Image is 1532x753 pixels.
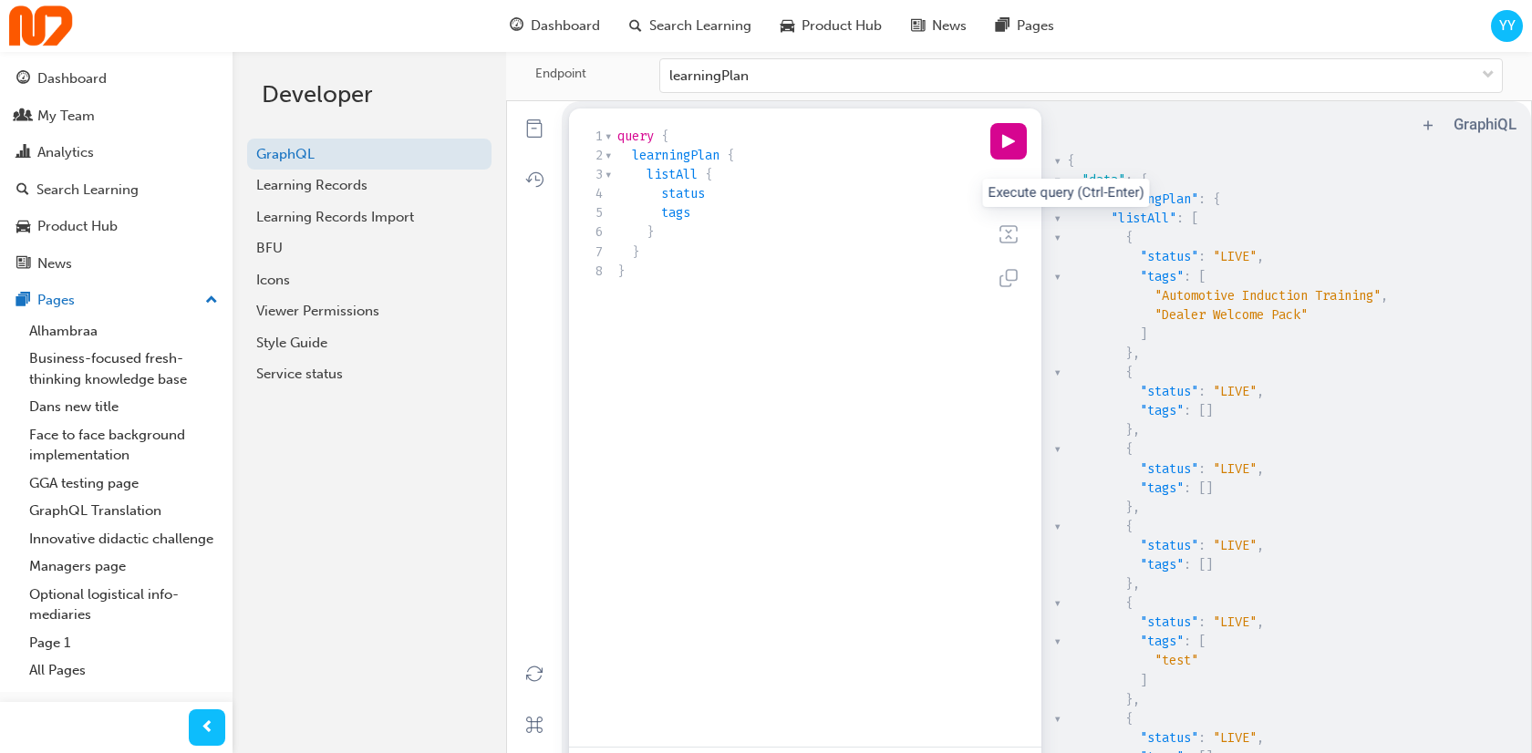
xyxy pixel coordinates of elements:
[1213,614,1257,631] span: "LIVE"
[584,165,603,184] div: 3
[1017,15,1054,36] span: Pages
[22,317,225,346] a: Alhambraa
[514,654,554,694] button: Re-fetch GraphQL schema
[36,180,139,201] div: Search Learning
[1125,691,1140,708] span: },
[256,364,482,385] div: Service status
[802,15,882,36] span: Product Hub
[617,128,654,145] span: query
[37,216,118,237] div: Product Hub
[1154,287,1381,304] span: "Automotive Induction Training"
[16,293,30,309] span: pages-icon
[22,525,225,553] a: Innovative didactic challenge
[495,7,615,45] a: guage-iconDashboard
[1257,460,1264,478] span: ,
[1125,440,1133,458] span: {
[1184,633,1191,650] span: :
[1125,499,1140,516] span: },
[1381,287,1388,304] span: ,
[1140,325,1147,343] span: ]
[22,552,225,581] a: Managers page
[256,238,482,259] div: BFU
[990,123,1027,732] div: Editor Commands
[514,108,554,149] button: Show Documentation Explorer
[990,216,1027,253] button: Merge fragments into query (Shift-Ctrl-M)
[1257,729,1264,747] span: ,
[1125,345,1140,362] span: },
[1198,248,1206,265] span: :
[37,142,94,163] div: Analytics
[584,262,603,281] div: 8
[1257,537,1264,554] span: ,
[1198,460,1206,478] span: :
[22,629,225,657] a: Page 1
[256,270,482,291] div: Icons
[16,71,30,88] span: guage-icon
[781,15,794,37] span: car-icon
[247,264,492,296] a: Icons
[22,393,225,421] a: Dans new title
[1257,614,1264,631] span: ,
[1082,171,1125,189] span: "data"
[22,421,225,469] a: Face to face background implementation
[1454,115,1516,133] a: GraphiQL
[1154,306,1308,324] span: "Dealer Welcome Pack"
[1494,115,1497,133] em: i
[256,175,482,196] div: Learning Records
[514,160,554,200] button: Show History
[262,80,477,109] h2: Developer
[37,106,95,127] div: My Team
[1067,152,1074,170] span: {
[661,185,705,202] span: status
[981,7,1069,45] a: pages-iconPages
[1499,15,1516,36] span: YY
[584,222,603,242] div: 6
[37,253,72,274] div: News
[1184,268,1191,285] span: :
[1198,383,1206,400] span: :
[1125,364,1133,381] span: {
[1140,556,1184,573] span: "tags"
[584,242,603,262] div: 7
[1198,537,1206,554] span: :
[705,166,712,183] span: {
[37,290,75,311] div: Pages
[1154,652,1198,669] span: "test"
[9,5,73,46] img: Trak
[647,166,698,183] span: listAll
[766,7,896,45] a: car-iconProduct Hub
[615,7,766,45] a: search-iconSearch Learning
[247,201,492,233] a: Learning Records Import
[1125,518,1133,535] span: {
[201,717,214,739] span: prev-icon
[1125,229,1133,246] span: {
[661,204,690,222] span: tags
[7,210,225,243] a: Product Hub
[16,108,30,125] span: people-icon
[1198,729,1206,747] span: :
[661,128,668,145] span: {
[1140,383,1198,400] span: "status"
[1140,672,1147,689] span: ]
[7,58,225,284] button: DashboardMy TeamAnalyticsSearch LearningProduct HubNews
[562,114,584,136] ul: Select active operation
[1213,729,1257,747] span: "LIVE"
[584,203,603,222] div: 5
[22,469,225,498] a: GGA testing page
[1198,480,1213,497] span: []
[1140,268,1184,285] span: "tags"
[1140,460,1198,478] span: "status"
[932,15,967,36] span: News
[569,108,1041,748] section: Query Editor
[1191,210,1198,227] span: [
[1198,633,1206,650] span: [
[1176,210,1184,227] span: :
[16,182,29,199] span: search-icon
[247,170,492,201] a: Learning Records
[510,15,523,37] span: guage-icon
[649,15,751,36] span: Search Learning
[584,127,603,146] div: 1
[1125,594,1133,612] span: {
[247,295,492,327] a: Viewer Permissions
